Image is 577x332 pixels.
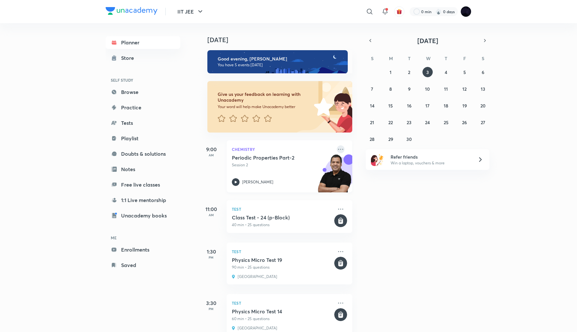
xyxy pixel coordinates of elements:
button: IIT JEE [174,5,208,18]
a: Saved [106,259,180,272]
button: September 16, 2025 [404,100,414,111]
abbr: September 3, 2025 [426,69,429,75]
p: AM [198,153,224,157]
button: September 13, 2025 [478,84,488,94]
abbr: September 1, 2025 [390,69,392,75]
a: 1:1 Live mentorship [106,194,180,207]
img: venue-location [232,326,235,331]
img: feedback_image [292,81,352,133]
img: unacademy [317,154,352,199]
h6: Refer friends [391,153,470,160]
img: referral [371,153,384,166]
button: September 7, 2025 [367,84,377,94]
abbr: Tuesday [408,55,411,61]
h5: 11:00 [198,205,224,213]
p: Test [232,205,333,213]
button: September 2, 2025 [404,67,414,77]
img: avatar [396,9,402,14]
button: [DATE] [375,36,480,45]
button: September 15, 2025 [385,100,396,111]
a: Tests [106,116,180,129]
button: September 14, 2025 [367,100,377,111]
button: September 5, 2025 [459,67,470,77]
p: [GEOGRAPHIC_DATA] [238,274,277,279]
button: September 19, 2025 [459,100,470,111]
h5: Class Test - 24 (p-Block) [232,214,333,221]
button: September 3, 2025 [422,67,433,77]
abbr: Saturday [482,55,484,61]
p: Test [232,248,333,255]
p: Win a laptop, vouchers & more [391,160,470,166]
button: September 29, 2025 [385,134,396,144]
div: Store [121,54,138,62]
p: PM [198,255,224,259]
h5: Physics Micro Test 19 [232,257,333,263]
p: 60 min • 25 questions [232,316,333,322]
h6: ME [106,232,180,243]
abbr: September 22, 2025 [388,119,393,125]
a: Doubts & solutions [106,147,180,160]
abbr: September 2, 2025 [408,69,410,75]
abbr: September 26, 2025 [462,119,467,125]
button: September 28, 2025 [367,134,377,144]
abbr: September 18, 2025 [444,103,448,109]
abbr: Wednesday [426,55,430,61]
p: 40 min • 25 questions [232,222,333,228]
a: Notes [106,163,180,176]
button: September 11, 2025 [441,84,451,94]
button: September 30, 2025 [404,134,414,144]
button: September 12, 2025 [459,84,470,94]
button: September 18, 2025 [441,100,451,111]
p: [PERSON_NAME] [242,179,273,185]
abbr: September 23, 2025 [407,119,411,125]
button: September 1, 2025 [385,67,396,77]
a: Company Logo [106,7,157,16]
abbr: September 24, 2025 [425,119,430,125]
abbr: September 12, 2025 [462,86,467,92]
img: evening [207,50,348,73]
button: September 10, 2025 [422,84,433,94]
button: September 27, 2025 [478,117,488,127]
h6: Good evening, [PERSON_NAME] [218,56,342,62]
img: Company Logo [106,7,157,15]
button: September 25, 2025 [441,117,451,127]
abbr: Friday [463,55,466,61]
p: [GEOGRAPHIC_DATA] [238,326,277,331]
button: avatar [394,6,404,17]
a: Browse [106,86,180,98]
p: AM [198,213,224,217]
abbr: September 10, 2025 [425,86,430,92]
h5: Periodic Properties Part-2 [232,154,312,161]
abbr: September 27, 2025 [481,119,485,125]
abbr: September 16, 2025 [407,103,411,109]
abbr: September 28, 2025 [370,136,374,142]
h5: 1:30 [198,248,224,255]
abbr: September 19, 2025 [462,103,467,109]
button: September 26, 2025 [459,117,470,127]
abbr: September 15, 2025 [388,103,393,109]
a: Free live classes [106,178,180,191]
abbr: September 17, 2025 [425,103,430,109]
a: Practice [106,101,180,114]
img: Megha Gor [460,6,471,17]
button: September 22, 2025 [385,117,396,127]
h5: 3:30 [198,299,224,307]
a: Playlist [106,132,180,145]
button: September 23, 2025 [404,117,414,127]
abbr: September 11, 2025 [444,86,448,92]
abbr: September 4, 2025 [445,69,447,75]
p: Chemistry [232,145,333,153]
h6: Give us your feedback on learning with Unacademy [218,91,312,103]
p: 90 min • 25 questions [232,264,333,270]
button: September 17, 2025 [422,100,433,111]
abbr: September 21, 2025 [370,119,374,125]
p: Your word will help make Unacademy better [218,104,312,109]
h5: Physics Micro Test 14 [232,308,333,315]
a: Unacademy books [106,209,180,222]
p: Session 2 [232,162,333,168]
abbr: September 9, 2025 [408,86,411,92]
abbr: September 14, 2025 [370,103,374,109]
span: [DATE] [417,36,438,45]
img: streak [435,8,442,15]
button: September 24, 2025 [422,117,433,127]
